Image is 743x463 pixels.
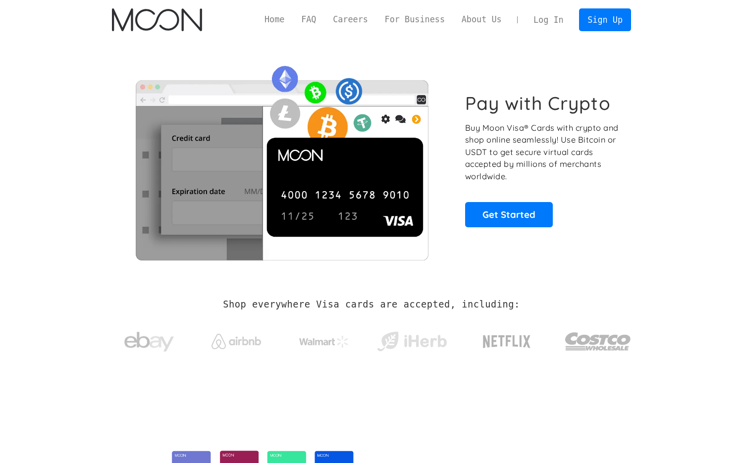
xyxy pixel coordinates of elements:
[293,13,324,26] a: FAQ
[465,92,611,114] h1: Pay with Crypto
[112,59,451,260] img: Moon Cards let you spend your crypto anywhere Visa is accepted.
[112,316,186,362] a: ebay
[579,8,631,31] a: Sign Up
[463,319,551,359] a: Netflix
[465,202,553,227] a: Get Started
[375,329,449,355] img: iHerb
[565,313,631,365] a: Costco
[256,13,293,26] a: Home
[465,122,620,183] p: Buy Moon Visa® Cards with crypto and shop online seamlessly! Use Bitcoin or USDT to get secure vi...
[223,299,520,310] h2: Shop everywhere Visa cards are accepted, including:
[212,334,261,349] img: Airbnb
[112,8,202,31] a: home
[565,323,631,360] img: Costco
[299,336,349,348] img: Walmart
[124,326,174,358] img: ebay
[376,13,453,26] a: For Business
[482,329,531,354] img: Netflix
[525,9,572,31] a: Log In
[200,324,273,354] a: Airbnb
[287,326,361,353] a: Walmart
[453,13,510,26] a: About Us
[324,13,376,26] a: Careers
[375,319,449,360] a: iHerb
[112,8,202,31] img: Moon Logo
